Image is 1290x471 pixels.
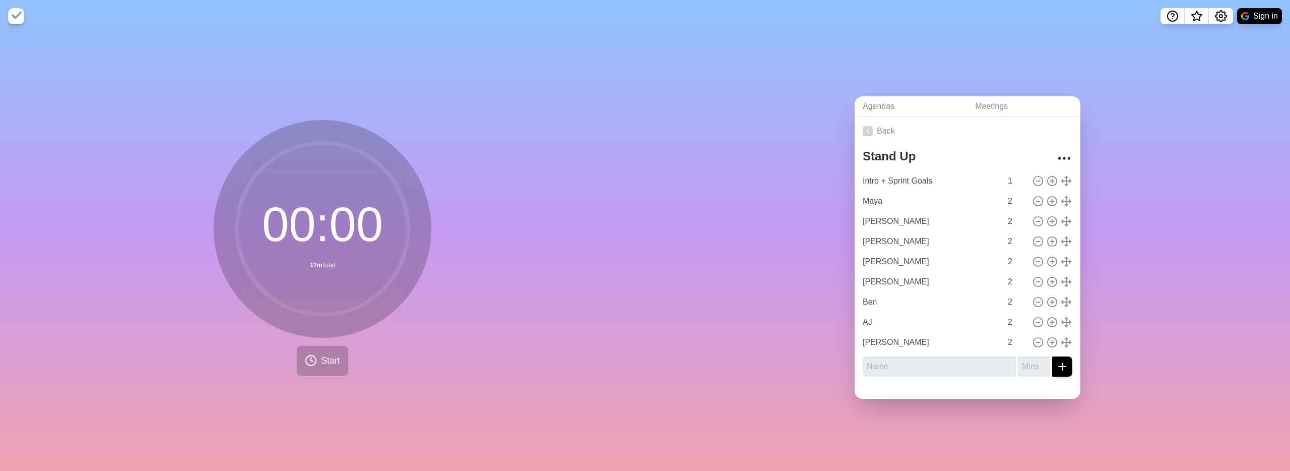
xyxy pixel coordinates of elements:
input: Name [859,171,1002,191]
input: Name [859,191,1002,211]
input: Mins [1004,252,1028,272]
input: Mins [1018,357,1050,377]
img: google logo [1241,12,1249,20]
input: Name [859,272,1002,292]
input: Mins [1004,292,1028,312]
a: Back [855,117,1080,145]
input: Name [859,332,1002,352]
input: Name [863,357,1016,377]
input: Name [859,252,1002,272]
a: Meetings [967,96,1080,117]
button: Help [1160,8,1185,24]
img: timeblocks logo [8,8,24,24]
input: Mins [1004,191,1028,211]
input: Mins [1004,211,1028,231]
button: Start [297,346,348,376]
button: More [1054,148,1074,168]
input: Name [859,231,1002,252]
button: What’s new [1185,8,1209,24]
input: Name [859,312,1002,332]
input: Name [859,211,1002,231]
input: Mins [1004,272,1028,292]
input: Mins [1004,312,1028,332]
input: Mins [1004,171,1028,191]
input: Mins [1004,231,1028,252]
button: Sign in [1237,8,1282,24]
input: Name [859,292,1002,312]
button: Settings [1209,8,1233,24]
input: Mins [1004,332,1028,352]
span: Start [321,354,340,368]
a: Agendas [855,96,967,117]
